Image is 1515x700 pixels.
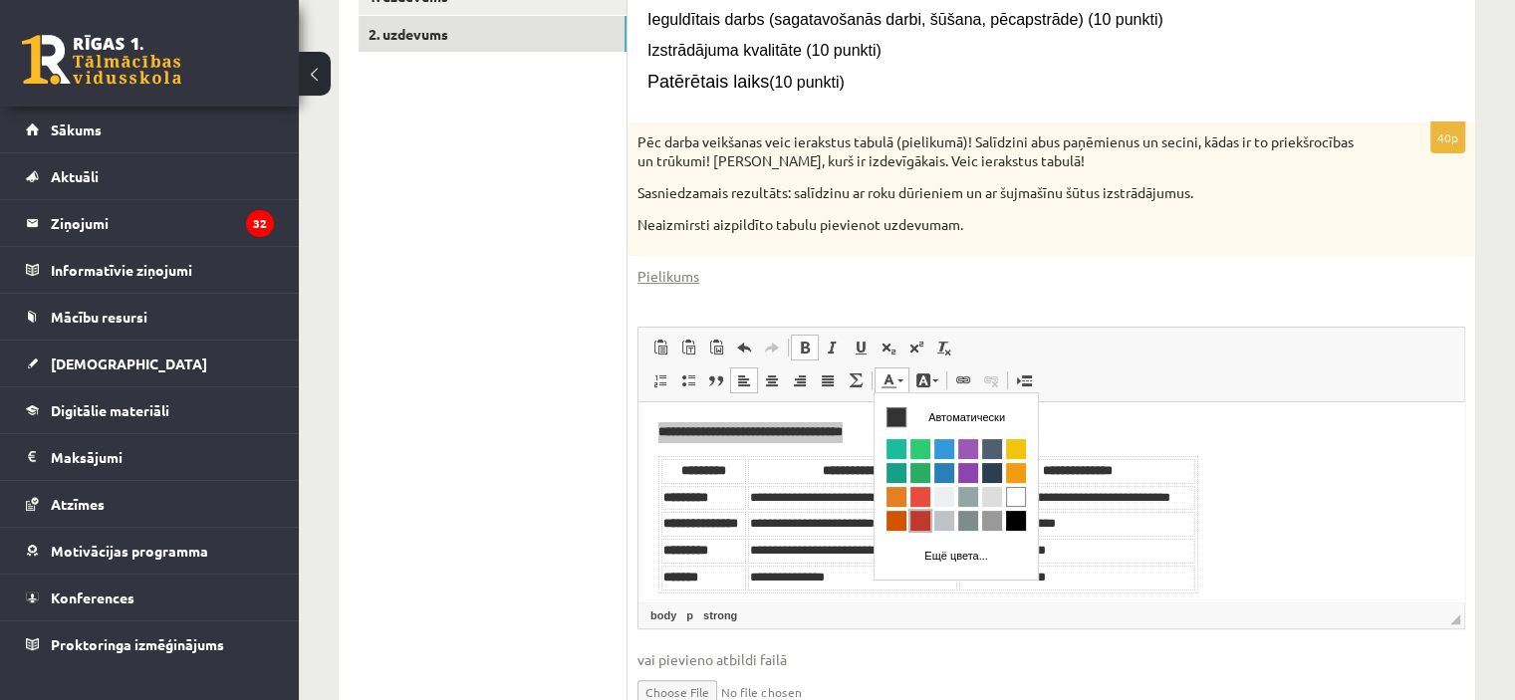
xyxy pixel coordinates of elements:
[34,44,58,68] a: Изумрудный
[106,68,129,92] a: Ненасыщенный синий
[26,107,274,152] a: Sākums
[26,247,274,293] a: Informatīvie ziņojumi
[930,335,958,360] a: Убрать форматирование
[842,367,870,393] a: Математика
[637,183,1366,203] p: Sasniedzamais rezultāts: salīdzinu ar roku dūrieniem un ar šujmašīnu šūtus izstrādājumus.
[1430,121,1465,153] p: 40p
[730,335,758,360] a: Отменить (Ctrl+Z)
[82,68,106,92] a: Тёмно-фиолетовый
[58,92,82,116] a: Яркий серебристый
[769,74,845,91] span: (10 punkti)
[637,215,1366,235] p: Neaizmirsti aizpildīto tabulu pievienot uzdevumam.
[909,367,944,393] a: Цвет фона
[26,387,274,433] a: Digitālie materiāli
[647,42,882,59] span: Izstrādājuma kvalitāte (10 punkti)
[814,367,842,393] a: По ширине
[10,116,34,139] a: Цвет тыквы
[246,210,274,237] i: 32
[646,367,674,393] a: Вставить / удалить нумерованный список
[682,606,697,624] a: Элемент p
[26,621,274,667] a: Proktoringa izmēģinājums
[129,68,153,92] a: Оранжевый
[51,308,147,326] span: Mācību resursi
[646,606,680,624] a: Элемент body
[10,149,153,177] a: Ещё цвета...
[82,44,106,68] a: Аметист
[637,649,1465,670] span: vai pievieno atbildi failā
[58,116,82,139] a: Серебристый
[129,116,153,139] a: Чёрный
[359,16,627,53] a: 2. uzdevums
[847,335,875,360] a: Подчеркнутый (Ctrl+U)
[637,132,1366,171] p: Pēc darba veikšanas veic ierakstus tabulā (pielikumā)! Salīdzini abus paņēmienus un secini, kādas...
[51,588,134,606] span: Konferences
[106,92,129,116] a: Светло-серый
[51,247,274,293] legend: Informatīvie ziņojumi
[786,367,814,393] a: По правому краю
[10,44,34,68] a: Насыщенный голубой
[58,44,82,68] a: Светло-синий
[949,367,977,393] a: Вставить/Редактировать ссылку (Ctrl+K)
[10,68,34,92] a: Тёмно-голубой
[34,68,58,92] a: Тёмно-изумрудный
[674,367,702,393] a: Вставить / удалить маркированный список
[51,542,208,560] span: Motivācijas programma
[51,401,169,419] span: Digitālie materiāli
[1010,367,1038,393] a: Вставить разрыв страницы для печати
[82,92,106,116] a: Светлый серо-голубой
[26,528,274,574] a: Motivācijas programma
[977,367,1005,393] a: Убрать ссылку
[22,35,181,85] a: Rīgas 1. Tālmācības vidusskola
[1450,614,1460,624] span: Перетащите для изменения размера
[758,367,786,393] a: По центру
[106,44,129,68] a: Сине-серый
[26,294,274,340] a: Mācību resursi
[791,335,819,360] a: Полужирный (Ctrl+B)
[26,153,274,199] a: Aktuāli
[638,402,1464,601] iframe: Визуальный текстовый редактор, wiswyg-editor-user-answer-47433805791800
[82,116,106,139] a: Серо-голубой
[10,10,153,38] a: Автоматически
[10,92,34,116] a: Морковный
[51,120,102,138] span: Sākums
[26,434,274,480] a: Maksājumi
[647,11,1163,28] span: Ieguldītais darbs (sagatavošanās darbi, šūšana, pēcapstrāde) (10 punkti)
[51,434,274,480] legend: Maksājumi
[26,481,274,527] a: Atzīmes
[34,116,58,139] a: Насыщенный красный
[647,72,769,92] span: Patērētais laiks
[20,20,806,529] body: Визуальный текстовый редактор, wiswyg-editor-user-answer-47433805791800
[699,606,741,624] a: Элемент strong
[11,11,152,37] td: Автоматически
[129,44,153,68] a: Ярко-желтый
[106,116,129,139] a: Тёмно-серый
[674,335,702,360] a: Вставить только текст (Ctrl+Shift+V)
[702,335,730,360] a: Вставить из Word
[58,68,82,92] a: Насыщенный синий
[51,495,105,513] span: Atzīmes
[26,575,274,620] a: Konferences
[51,200,274,246] legend: Ziņojumi
[26,200,274,246] a: Ziņojumi32
[51,635,224,653] span: Proktoringa izmēģinājums
[702,367,730,393] a: Цитата
[758,335,786,360] a: Повторить (Ctrl+Y)
[51,354,207,372] span: [DEMOGRAPHIC_DATA]
[637,266,699,287] a: Pielikums
[875,335,902,360] a: Подстрочный индекс
[902,335,930,360] a: Надстрочный индекс
[875,367,909,393] a: Цвет текста
[730,367,758,393] a: По левому краю
[646,335,674,360] a: Вставить (Ctrl+V)
[34,92,58,116] a: Бледно-красный
[129,92,153,116] a: Белый
[26,341,274,386] a: [DEMOGRAPHIC_DATA]
[819,335,847,360] a: Курсив (Ctrl+I)
[51,167,99,185] span: Aktuāli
